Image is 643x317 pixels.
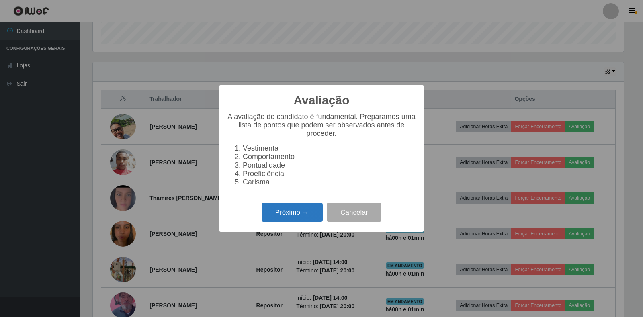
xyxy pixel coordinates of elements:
[243,178,416,186] li: Carisma
[227,112,416,138] p: A avaliação do candidato é fundamental. Preparamos uma lista de pontos que podem ser observados a...
[243,170,416,178] li: Proeficiência
[327,203,381,222] button: Cancelar
[262,203,323,222] button: Próximo →
[243,144,416,153] li: Vestimenta
[294,93,350,108] h2: Avaliação
[243,161,416,170] li: Pontualidade
[243,153,416,161] li: Comportamento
